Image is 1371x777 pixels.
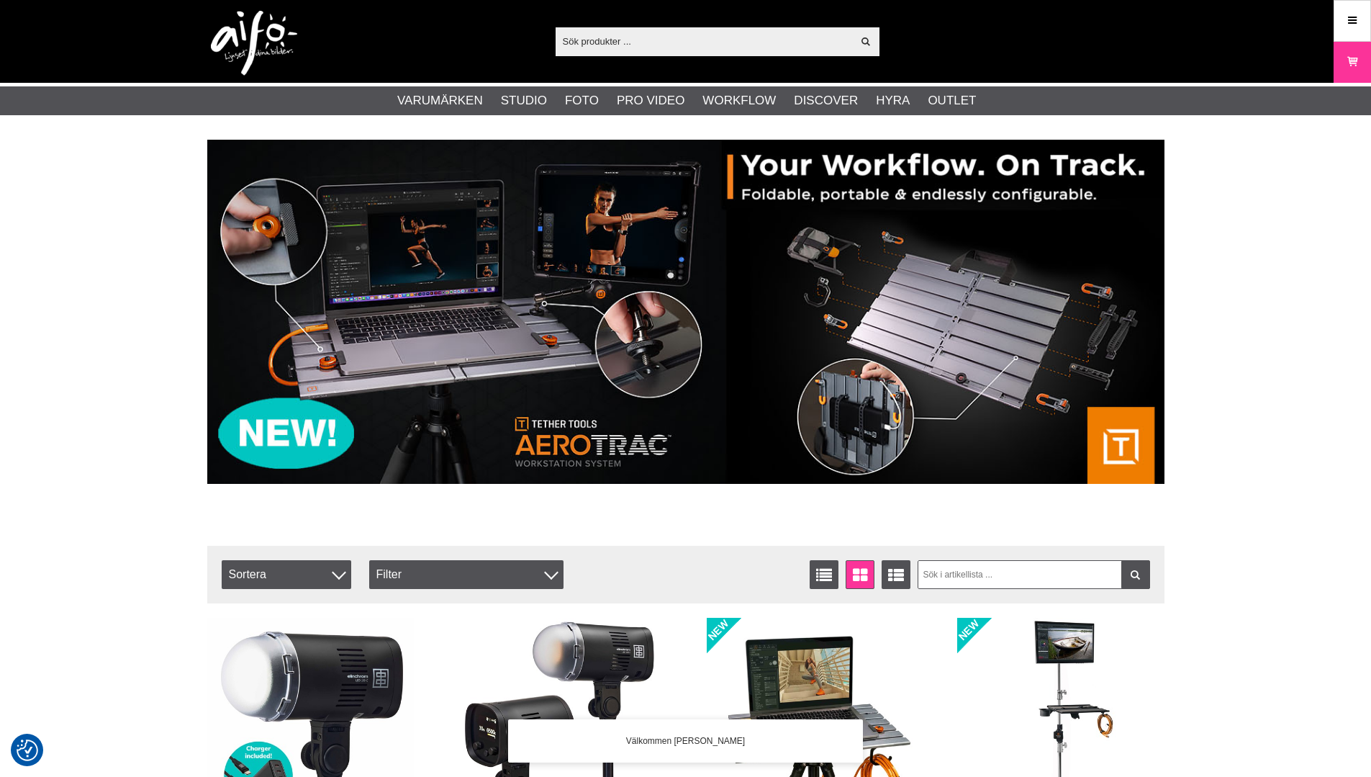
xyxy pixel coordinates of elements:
a: Hyra [876,91,910,110]
button: Samtyckesinställningar [17,737,38,763]
a: Filtrera [1121,560,1150,589]
span: Välkommen [PERSON_NAME] [626,735,745,747]
a: Outlet [928,91,976,110]
a: Discover [794,91,858,110]
a: Listvisning [810,560,838,589]
img: Revisit consent button [17,740,38,761]
a: Utökad listvisning [882,560,910,589]
a: Studio [501,91,547,110]
div: Filter [369,560,564,589]
a: Foto [565,91,599,110]
a: Pro Video [617,91,684,110]
img: Annons:007 banner-header-aerotrac-1390x500.jpg [207,140,1164,484]
input: Sök produkter ... [556,30,853,52]
img: logo.png [211,11,297,76]
span: Sortera [222,560,351,589]
a: Workflow [702,91,776,110]
a: Varumärken [397,91,483,110]
a: Fönstervisning [846,560,874,589]
input: Sök i artikellista ... [918,560,1150,589]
